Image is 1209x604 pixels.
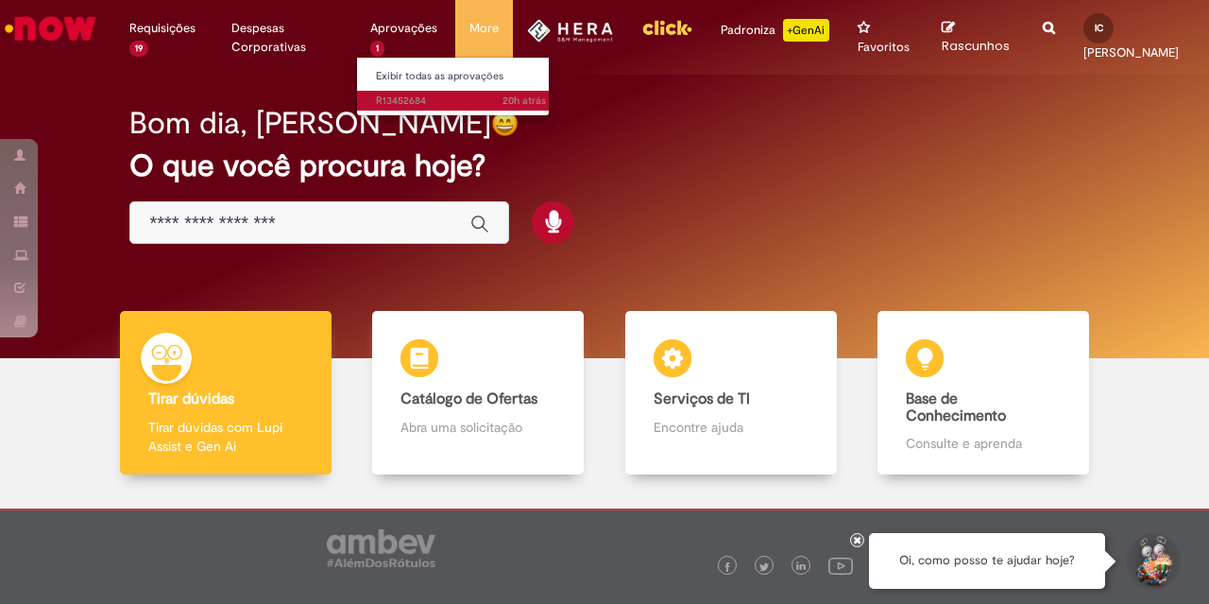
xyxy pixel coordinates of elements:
span: Requisições [129,19,196,38]
p: Encontre ajuda [654,418,809,437]
h2: O que você procura hoje? [129,149,1079,182]
span: Despesas Corporativas [231,19,343,57]
span: 19 [129,41,148,57]
span: 1 [370,41,384,57]
img: logo_footer_twitter.png [759,562,769,572]
span: Favoritos [858,38,910,57]
b: Tirar dúvidas [148,389,234,408]
b: Serviços de TI [654,389,750,408]
time: 27/08/2025 14:11:24 [502,94,546,108]
div: Oi, como posso te ajudar hoje? [869,533,1105,589]
span: More [469,19,499,38]
b: Catálogo de Ofertas [400,389,537,408]
p: Consulte e aprenda [906,434,1061,453]
p: Abra uma solicitação [400,418,555,437]
button: Iniciar Conversa de Suporte [1124,533,1181,590]
p: +GenAi [783,19,829,42]
span: Aprovações [370,19,437,38]
span: Rascunhos [942,37,1010,55]
a: Aberto R13452684 : [357,91,565,112]
span: IC [1095,22,1103,34]
div: Padroniza [721,19,829,42]
img: happy-face.png [491,110,519,137]
img: ServiceNow [2,9,99,47]
img: logo_footer_facebook.png [723,562,732,572]
img: logo_footer_youtube.png [828,553,853,578]
a: Catálogo de Ofertas Abra uma solicitação [352,311,605,475]
img: logo_footer_linkedin.png [796,561,806,573]
img: click_logo_yellow_360x200.png [641,13,692,42]
a: Base de Conhecimento Consulte e aprenda [858,311,1111,475]
b: Base de Conhecimento [906,389,1006,425]
span: 20h atrás [502,94,546,108]
a: Rascunhos [942,20,1015,55]
img: logo_footer_ambev_rotulo_gray.png [327,529,435,567]
span: R13452684 [376,94,546,109]
a: Exibir todas as aprovações [357,66,565,87]
a: Tirar dúvidas Tirar dúvidas com Lupi Assist e Gen Ai [99,311,352,475]
a: Serviços de TI Encontre ajuda [604,311,858,475]
img: HeraLogo.png [527,19,613,43]
span: [PERSON_NAME] [1083,44,1179,60]
ul: Aprovações [356,57,550,116]
h2: Bom dia, [PERSON_NAME] [129,107,491,140]
p: Tirar dúvidas com Lupi Assist e Gen Ai [148,418,303,456]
